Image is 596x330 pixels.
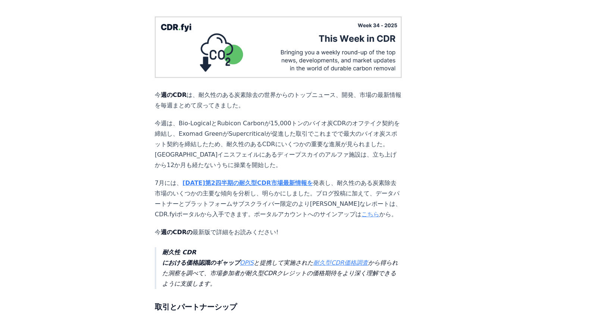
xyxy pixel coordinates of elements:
a: OPIS [240,259,254,266]
a: こちら [361,211,379,218]
p: 今 最新版で詳細をお読みください! [155,227,402,238]
p: 今 は、耐久性のある炭素除去の世界からのトップニュース、開発、市場の最新情報を毎週まとめて戻ってきました。 [155,90,402,111]
p: 7月には、 発表し、耐久性のある炭素除去市場のいくつかの主要な傾向を分析し、明らかにしました。ブログ投稿に加えて、データパートナーとプラットフォームサブスクライバー限定のより[PERSON_NA... [155,178,402,220]
a: [DATE]第2四半期の耐久型CDR市場最新情報を [182,179,313,186]
strong: 週のCDRの [161,229,192,236]
p: 今週は、Bio-LogicalとRubicon Carbonが15,000トンのバイオ炭CDRのオフテイク契約を締結し、Exomad GreenがSupercriticalが促進した取引でこれま... [155,118,402,170]
em: と提携して実施された から得られた洞察を調べて、市場参加者が耐久型CDRクレジットの価格期待をより深く理解できるように支援します。 [162,249,398,287]
strong: 取引とパートナーシップ [155,302,237,311]
strong: 耐久性 CDR における価格認識のギャップ [162,249,240,266]
img: ブログ投稿の画像 [155,16,402,78]
strong: 週のCDR [161,91,186,98]
a: 耐久型CDR価格調査 [313,259,368,266]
